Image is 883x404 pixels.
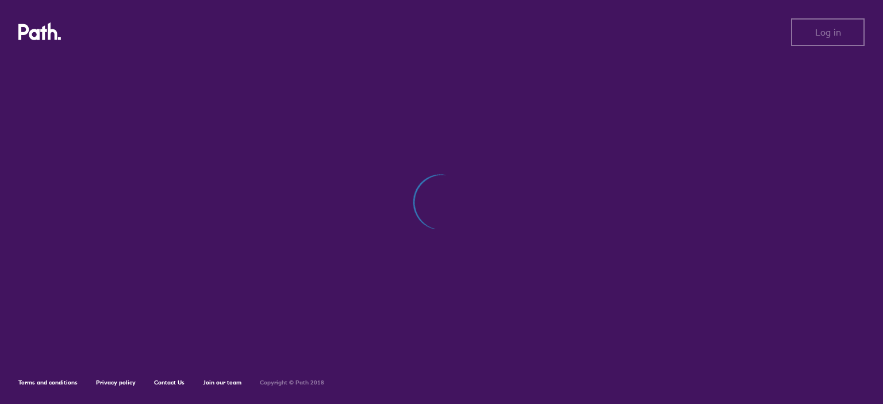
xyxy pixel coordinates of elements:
[791,18,865,46] button: Log in
[260,379,324,386] h6: Copyright © Path 2018
[154,379,185,386] a: Contact Us
[203,379,241,386] a: Join our team
[815,27,841,37] span: Log in
[96,379,136,386] a: Privacy policy
[18,379,78,386] a: Terms and conditions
